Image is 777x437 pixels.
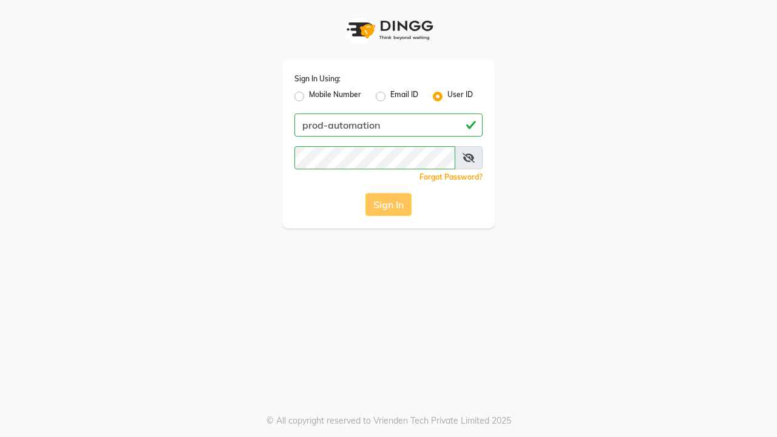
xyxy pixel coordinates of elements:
[309,89,361,104] label: Mobile Number
[419,172,483,181] a: Forgot Password?
[294,146,455,169] input: Username
[294,73,341,84] label: Sign In Using:
[447,89,473,104] label: User ID
[294,113,483,137] input: Username
[390,89,418,104] label: Email ID
[340,12,437,48] img: logo1.svg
